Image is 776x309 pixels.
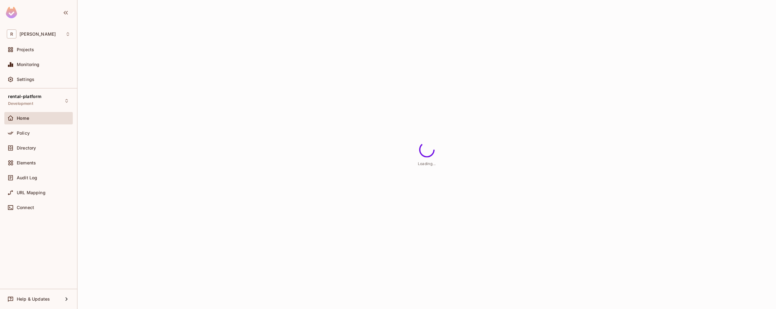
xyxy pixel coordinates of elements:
span: Monitoring [17,62,40,67]
span: Workspace: roy-poc [20,32,56,37]
span: Connect [17,205,34,210]
span: Audit Log [17,175,37,180]
span: Loading... [418,161,436,166]
img: SReyMgAAAABJRU5ErkJggg== [6,7,17,18]
span: Development [8,101,33,106]
span: Directory [17,146,36,150]
span: URL Mapping [17,190,46,195]
span: Policy [17,131,30,136]
span: Elements [17,160,36,165]
span: Projects [17,47,34,52]
span: Help & Updates [17,297,50,302]
span: R [7,29,16,38]
span: rental-platform [8,94,42,99]
span: Settings [17,77,34,82]
span: Home [17,116,29,121]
